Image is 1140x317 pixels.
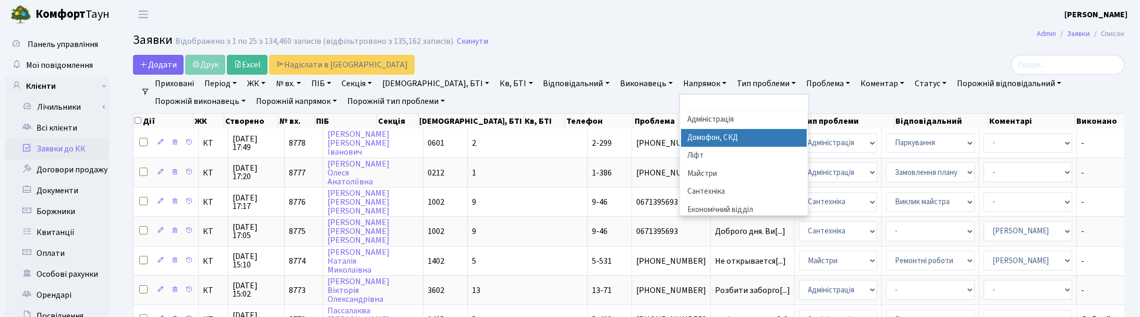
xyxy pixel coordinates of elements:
[5,138,110,159] a: Заявки до КК
[715,285,790,296] span: Розбити заборго[...]
[679,75,731,92] a: Напрямок
[953,75,1065,92] a: Порожній відповідальний
[5,264,110,285] a: Особові рахунки
[243,75,270,92] a: ЖК
[5,118,110,138] a: Всі клієнти
[203,227,224,236] span: КТ
[592,137,612,149] span: 2-299
[524,114,565,128] th: Кв, БТІ
[419,114,524,128] th: [DEMOGRAPHIC_DATA], БТІ
[457,37,488,46] a: Скинути
[636,139,706,147] span: [PHONE_NUMBER]
[203,198,224,206] span: КТ
[307,75,335,92] a: ПІБ
[289,255,306,267] span: 8774
[428,226,444,237] span: 1002
[28,39,98,50] span: Панель управління
[802,114,894,128] th: Тип проблеми
[616,75,677,92] a: Виконавець
[130,6,156,23] button: Переключити навігацію
[1037,28,1056,39] a: Admin
[472,226,476,237] span: 9
[988,114,1075,128] th: Коментарі
[233,164,280,181] span: [DATE] 17:20
[856,75,908,92] a: Коментар
[592,255,612,267] span: 5-531
[193,114,225,128] th: ЖК
[378,75,493,92] a: [DEMOGRAPHIC_DATA], БТІ
[472,167,476,179] span: 1
[133,31,173,49] span: Заявки
[289,167,306,179] span: 8777
[175,37,455,46] div: Відображено з 1 по 25 з 134,460 записів (відфільтровано з 135,162 записів).
[715,226,785,237] span: Доброго дня. Ви[...]
[200,75,241,92] a: Період
[636,257,706,265] span: [PHONE_NUMBER]
[472,255,476,267] span: 5
[472,285,480,296] span: 13
[272,75,305,92] a: № вх.
[428,285,444,296] span: 3602
[681,165,807,183] li: Майстри
[252,92,341,110] a: Порожній напрямок
[428,196,444,208] span: 1002
[5,201,110,222] a: Боржники
[5,34,110,55] a: Панель управління
[634,114,720,128] th: Проблема
[343,92,449,110] a: Порожній тип проблеми
[315,114,377,128] th: ПІБ
[10,4,31,25] img: logo.png
[636,169,706,177] span: [PHONE_NUMBER]
[894,114,988,128] th: Відповідальний
[26,60,93,71] span: Мої повідомлення
[203,257,224,265] span: КТ
[35,6,110,24] span: Таун
[472,196,476,208] span: 9
[5,55,110,76] a: Мої повідомлення
[133,55,184,75] a: Додати
[715,255,786,267] span: Не открывается[...]
[377,114,418,128] th: Секція
[233,223,280,240] span: [DATE] 17:05
[224,114,278,128] th: Створено
[681,129,807,147] li: Домофон, СКД
[5,243,110,264] a: Оплати
[5,76,110,97] a: Клієнти
[233,135,280,151] span: [DATE] 17:49
[328,128,390,158] a: [PERSON_NAME][PERSON_NAME]Іванович
[1064,8,1127,21] a: [PERSON_NAME]
[328,158,390,187] a: [PERSON_NAME]ОлесяАнатоліївна
[203,139,224,147] span: КТ
[636,286,706,295] span: [PHONE_NUMBER]
[681,111,807,129] li: Адміністрація
[428,167,444,179] span: 0212
[802,75,854,92] a: Проблема
[592,285,612,296] span: 13-71
[636,198,706,206] span: 0671395693
[151,92,250,110] a: Порожній виконавець
[278,114,315,128] th: № вх.
[539,75,614,92] a: Відповідальний
[428,137,444,149] span: 0601
[1021,23,1140,45] nav: breadcrumb
[328,217,390,246] a: [PERSON_NAME][PERSON_NAME][PERSON_NAME]
[328,246,390,276] a: [PERSON_NAME]НаталіяМиколаївна
[151,75,198,92] a: Приховані
[636,227,706,236] span: 0671395693
[337,75,376,92] a: Секція
[428,255,444,267] span: 1402
[289,285,306,296] span: 8773
[495,75,537,92] a: Кв, БТІ
[565,114,634,128] th: Телефон
[1090,28,1124,40] li: Список
[35,6,86,22] b: Комфорт
[227,55,268,75] a: Excel
[733,75,800,92] a: Тип проблеми
[5,222,110,243] a: Квитанції
[592,167,612,179] span: 1-386
[203,169,224,177] span: КТ
[681,201,807,219] li: Економічний відділ
[911,75,951,92] a: Статус
[1011,55,1124,75] input: Пошук...
[233,281,280,298] span: [DATE] 15:02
